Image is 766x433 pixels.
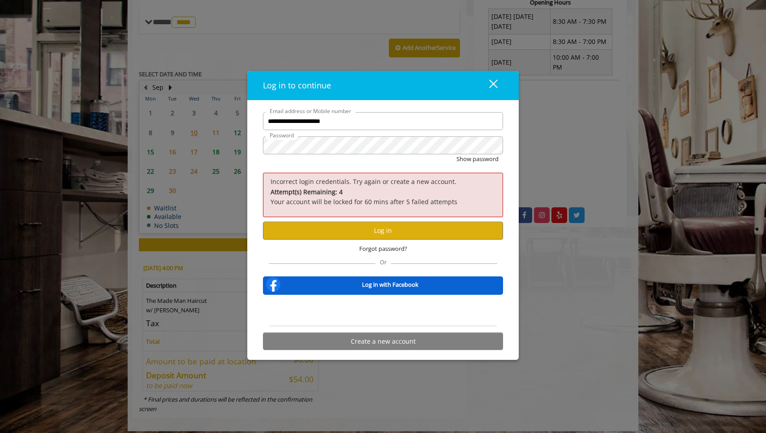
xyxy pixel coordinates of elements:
div: Sign in with Google. Opens in new tab [342,301,424,320]
button: Create a new account [263,332,503,350]
img: facebook-logo [264,276,282,293]
span: Incorrect login credentials. Try again or create a new account. [271,177,456,186]
input: Password [263,136,503,154]
div: close dialog [479,79,497,92]
b: Log in with Facebook [362,280,418,289]
span: Forgot password? [359,244,407,253]
p: Your account will be locked for 60 mins after 5 failed attempts [271,187,495,207]
b: Attempt(s) Remaining: 4 [271,188,343,196]
label: Password [265,131,298,140]
span: Log in to continue [263,80,331,91]
iframe: Sign in with Google Button [337,301,429,320]
button: Show password [456,154,499,164]
span: Or [375,258,391,266]
input: Email address or Mobile number [263,112,503,130]
button: Log in [263,222,503,239]
label: Email address or Mobile number [265,107,356,115]
button: close dialog [473,76,503,95]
